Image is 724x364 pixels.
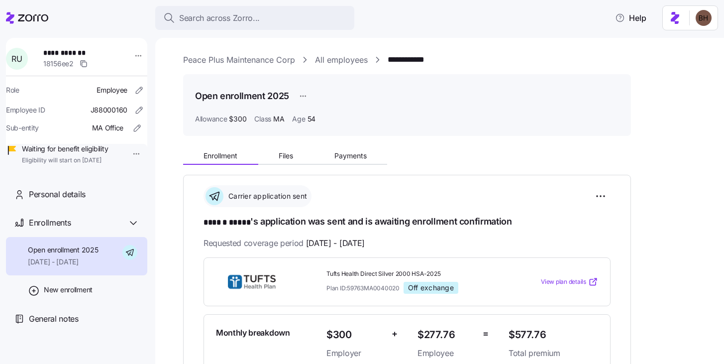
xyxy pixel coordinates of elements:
span: Age [292,114,305,124]
span: Enrollment [204,152,237,159]
span: Carrier application sent [225,191,307,201]
h1: Open enrollment 2025 [195,90,289,102]
img: THP Direct [216,270,288,293]
a: Peace Plus Maintenance Corp [183,54,295,66]
span: Personal details [29,188,86,201]
span: Employee ID [6,105,45,115]
span: Employee [97,85,127,95]
span: Plan ID: 59763MA0040020 [326,284,400,292]
span: New enrollment [44,285,93,295]
span: [DATE] - [DATE] [28,257,98,267]
button: Search across Zorro... [155,6,354,30]
span: $577.76 [509,327,598,343]
span: MA Office [92,123,123,133]
span: Files [279,152,293,159]
span: Employer [326,347,384,360]
span: $300 [326,327,384,343]
span: [DATE] - [DATE] [306,237,365,249]
img: c3c218ad70e66eeb89914ccc98a2927c [696,10,712,26]
span: Search across Zorro... [179,12,260,24]
span: Open enrollment 2025 [28,245,98,255]
a: View plan details [541,277,598,287]
span: Waiting for benefit eligibility [22,144,108,154]
span: Sub-entity [6,123,39,133]
span: Tufts Health Direct Silver 2000 HSA-2025 [326,270,501,278]
span: Monthly breakdown [216,327,290,339]
span: Eligibility will start on [DATE] [22,156,108,165]
span: R U [11,55,22,63]
span: + [392,327,398,341]
a: All employees [315,54,368,66]
span: Help [615,12,646,24]
span: MA [273,114,284,124]
span: View plan details [541,277,586,287]
span: Requested coverage period [204,237,365,249]
span: Enrollments [29,217,71,229]
span: $300 [229,114,246,124]
h1: 's application was sent and is awaiting enrollment confirmation [204,215,611,229]
span: 18156ee2 [43,59,74,69]
button: Help [607,8,654,28]
span: Payments [334,152,367,159]
span: Class [254,114,271,124]
span: Role [6,85,19,95]
span: 54 [308,114,315,124]
span: $277.76 [417,327,475,343]
span: Total premium [509,347,598,360]
span: = [483,327,489,341]
span: General notes [29,313,79,325]
span: Employee [417,347,475,360]
span: J88000160 [91,105,127,115]
span: Off exchange [408,283,454,292]
span: Allowance [195,114,227,124]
